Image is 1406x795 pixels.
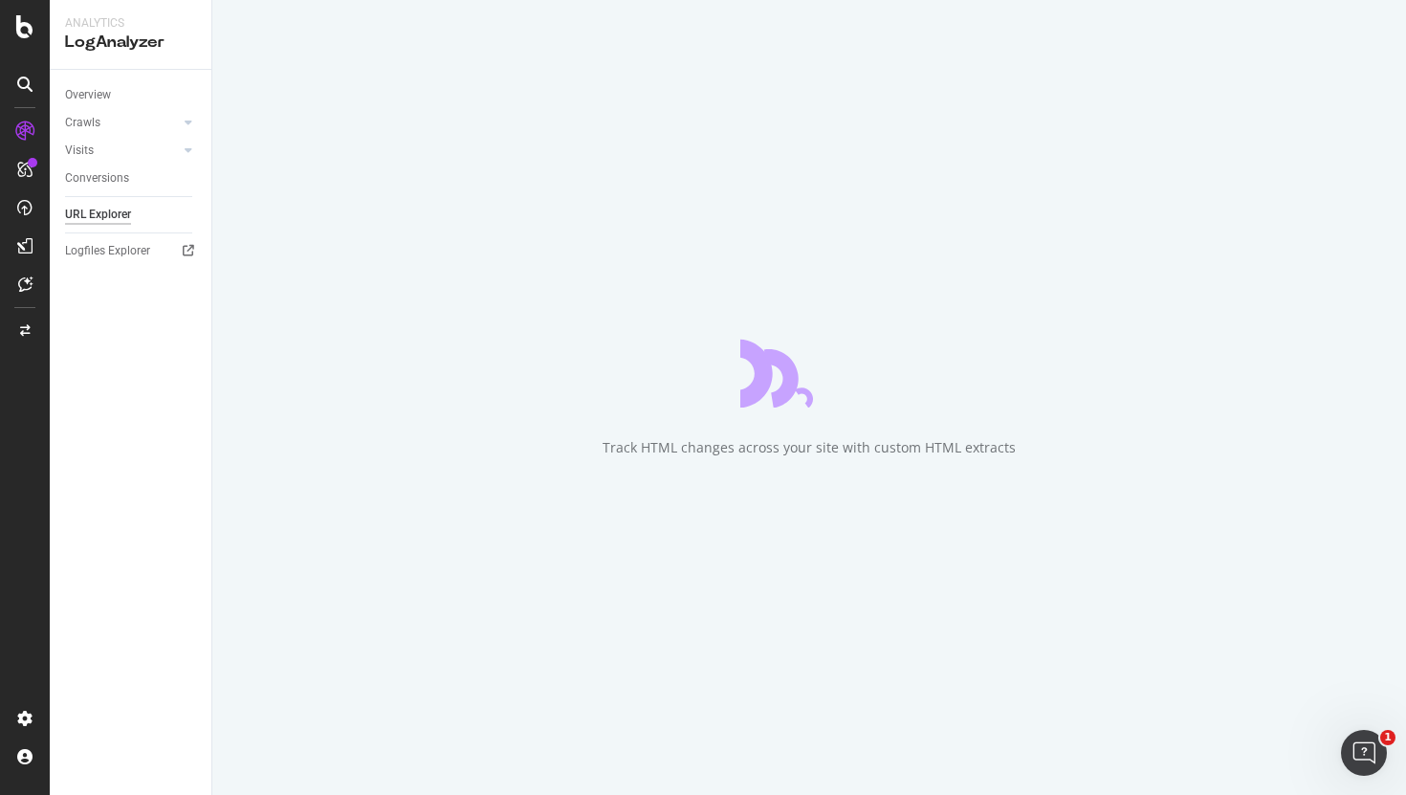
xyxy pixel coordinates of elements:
span: 1 [1380,730,1395,745]
iframe: Intercom live chat [1341,730,1387,776]
div: Logfiles Explorer [65,241,150,261]
div: Overview [65,85,111,105]
div: Analytics [65,15,196,32]
a: Logfiles Explorer [65,241,198,261]
a: Conversions [65,168,198,188]
div: Crawls [65,113,100,133]
div: URL Explorer [65,205,131,225]
div: Track HTML changes across your site with custom HTML extracts [603,438,1016,457]
div: Conversions [65,168,129,188]
div: animation [740,339,878,408]
div: LogAnalyzer [65,32,196,54]
a: Visits [65,141,179,161]
div: Visits [65,141,94,161]
a: Overview [65,85,198,105]
a: URL Explorer [65,205,198,225]
a: Crawls [65,113,179,133]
